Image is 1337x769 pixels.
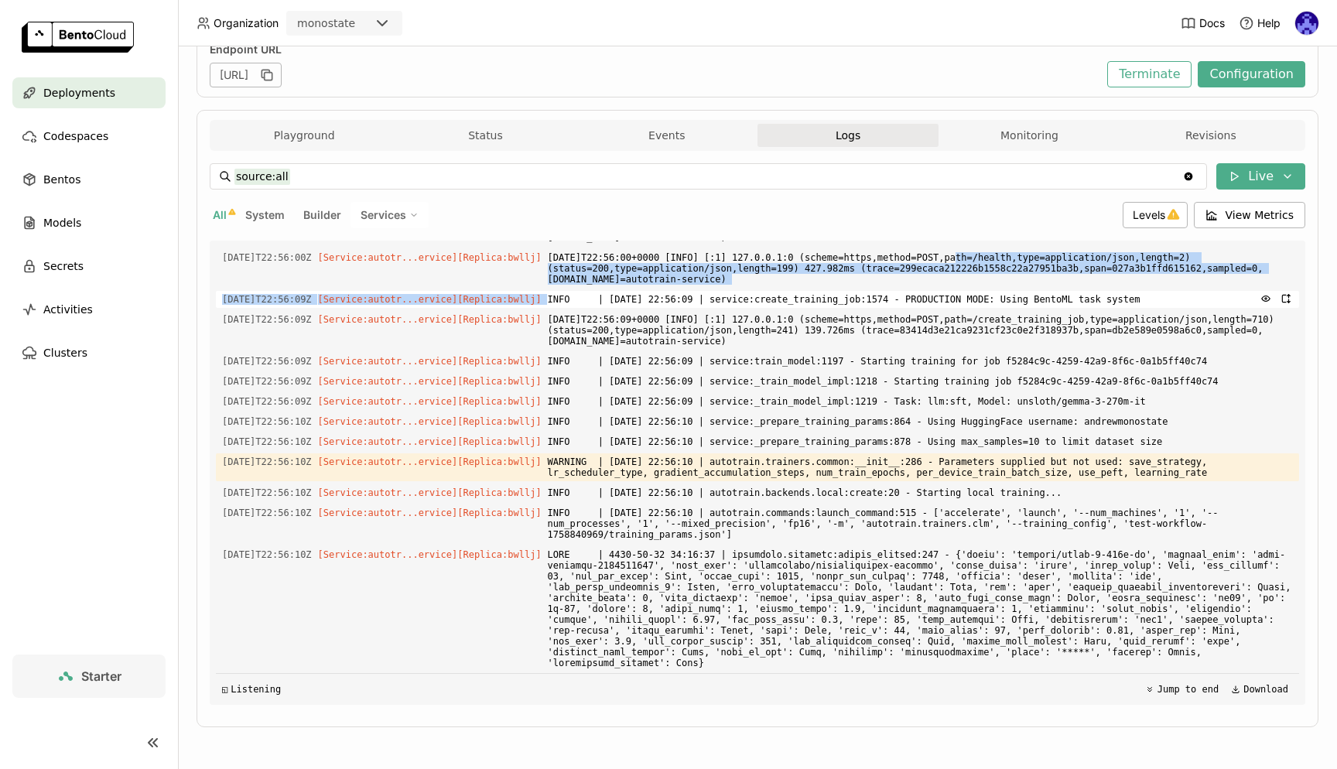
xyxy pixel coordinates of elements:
a: Codespaces [12,121,166,152]
div: Help [1239,15,1281,31]
div: [URL] [210,63,282,87]
input: Search [234,164,1182,189]
span: 2025-09-25T22:56:09.732Z [222,353,312,370]
span: [Replica:bwllj] [457,294,541,305]
a: Secrets [12,251,166,282]
span: Organization [214,16,279,30]
span: 2025-09-25T22:56:09.869Z [222,373,312,390]
span: [Service:autotr...ervice] [318,294,458,305]
img: Andrew correa [1295,12,1318,35]
button: Terminate [1107,61,1192,87]
span: INFO | [DATE] 22:56:10 | service:_prepare_training_params:864 - Using HuggingFace username: andre... [548,413,1293,430]
span: View Metrics [1226,207,1294,223]
span: [Service:autotr...ervice] [318,376,458,387]
span: [Replica:bwllj] [457,416,541,427]
span: [DATE]T22:56:00+0000 [INFO] [:1] 127.0.0.1:0 (scheme=https,method=POST,path=/health,type=applicat... [548,249,1293,288]
span: [Replica:bwllj] [457,456,541,467]
span: Builder [303,208,341,221]
span: [Service:autotr...ervice] [318,252,458,263]
span: 2025-09-25T22:56:09.869Z [222,393,312,410]
a: Deployments [12,77,166,108]
span: ◱ [222,684,227,695]
span: INFO | [DATE] 22:56:10 | service:_prepare_training_params:878 - Using max_samples=10 to limit dat... [548,433,1293,450]
span: WARNING | [DATE] 22:56:10 | autotrain.trainers.common:__init__:286 - Parameters supplied but not ... [548,453,1293,481]
button: Playground [214,124,395,147]
span: [Service:autotr...ervice] [318,356,458,367]
img: logo [22,22,134,53]
button: Builder [300,205,344,225]
span: Starter [81,668,121,684]
span: INFO | [DATE] 22:56:09 | service:create_training_job:1574 - PRODUCTION MODE: Using BentoML task s... [548,291,1293,308]
span: [Service:autotr...ervice] [318,508,458,518]
div: monostate [297,15,355,31]
span: Codespaces [43,127,108,145]
a: Activities [12,294,166,325]
span: [Replica:bwllj] [457,314,541,325]
span: Activities [43,300,93,319]
span: [Replica:bwllj] [457,436,541,447]
span: 2025-09-25T22:56:00.001Z [222,249,312,266]
a: Bentos [12,164,166,195]
a: Docs [1181,15,1225,31]
span: Docs [1199,16,1225,30]
div: Services [350,202,429,228]
button: System [242,205,288,225]
span: 2025-09-25T22:56:10.035Z [222,484,312,501]
span: 2025-09-25T22:56:09.732Z [222,311,312,328]
span: Bentos [43,170,80,189]
button: All [210,205,230,225]
span: Secrets [43,257,84,275]
span: [Replica:bwllj] [457,487,541,498]
a: Starter [12,655,166,698]
div: Listening [222,684,281,695]
span: [Replica:bwllj] [457,356,541,367]
span: Help [1257,16,1281,30]
button: View Metrics [1194,202,1306,228]
span: [Service:autotr...ervice] [318,549,458,560]
span: [DATE]T22:56:09+0000 [INFO] [:1] 127.0.0.1:0 (scheme=https,method=POST,path=/create_training_job,... [548,311,1293,350]
span: INFO | [DATE] 22:56:10 | autotrain.commands:launch_command:515 - ['accelerate', 'launch', '--num_... [548,504,1293,543]
span: 2025-09-25T22:56:10.034Z [222,413,312,430]
button: Revisions [1120,124,1301,147]
button: Status [395,124,576,147]
span: System [245,208,285,221]
span: [Replica:bwllj] [457,549,541,560]
div: Endpoint URL [210,43,1099,56]
span: [Service:autotr...ervice] [318,314,458,325]
span: INFO | [DATE] 22:56:09 | service:train_model:1197 - Starting training for job f5284c9c-4259-42a9-... [548,353,1293,370]
span: All [213,208,227,221]
span: 2025-09-25T22:56:09.592Z [222,291,312,308]
span: Logs [836,128,860,142]
button: Events [576,124,757,147]
span: INFO | [DATE] 22:56:09 | service:_train_model_impl:1219 - Task: llm:sft, Model: unsloth/gemma-3-2... [548,393,1293,410]
div: Levels [1123,202,1188,228]
span: Services [361,208,406,222]
span: [Service:autotr...ervice] [318,487,458,498]
span: [Replica:bwllj] [457,396,541,407]
span: [Replica:bwllj] [457,376,541,387]
span: LORE | 4430-50-32 34:16:37 | ipsumdolo.sitametc:adipis_elitsed:247 - {'doeiu': 'tempori/utlab-9-4... [548,546,1293,672]
svg: Clear value [1182,170,1195,183]
span: Levels [1133,208,1165,221]
span: 2025-09-25T22:56:10.034Z [222,453,312,470]
input: Selected monostate. [357,16,358,32]
span: [Replica:bwllj] [457,508,541,518]
a: Models [12,207,166,238]
span: INFO | [DATE] 22:56:10 | autotrain.backends.local:create:20 - Starting local training... [548,484,1293,501]
button: Monitoring [939,124,1120,147]
span: [Service:autotr...ervice] [318,396,458,407]
span: Deployments [43,84,115,102]
span: [Service:autotr...ervice] [318,436,458,447]
span: [Service:autotr...ervice] [318,416,458,427]
button: Jump to end [1140,680,1223,699]
button: Configuration [1198,61,1305,87]
a: Clusters [12,337,166,368]
button: Live [1216,163,1305,190]
span: 2025-09-25T22:56:10.037Z [222,546,312,563]
span: [Replica:bwllj] [457,252,541,263]
span: Models [43,214,81,232]
span: Clusters [43,343,87,362]
span: 2025-09-25T22:56:10.034Z [222,433,312,450]
button: Download [1226,680,1293,699]
span: 2025-09-25T22:56:10.037Z [222,504,312,521]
